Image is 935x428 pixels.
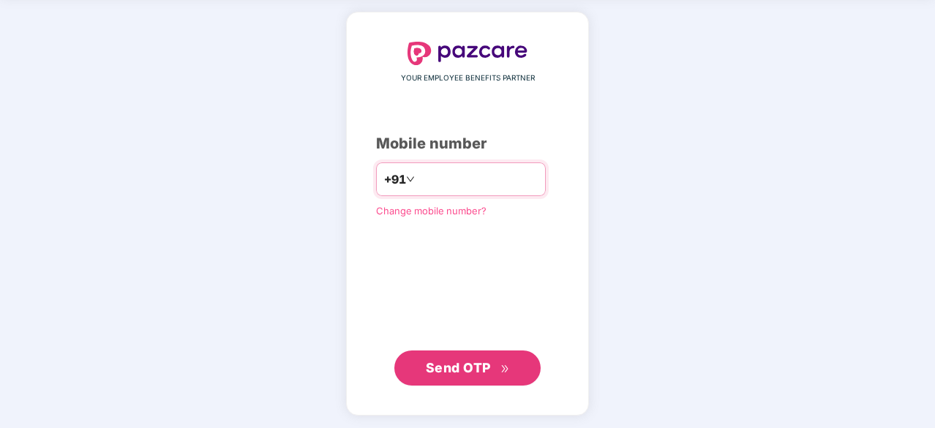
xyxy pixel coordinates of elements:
span: Send OTP [426,360,491,375]
a: Change mobile number? [376,205,487,217]
div: Mobile number [376,132,559,155]
span: down [406,175,415,184]
span: double-right [500,364,510,374]
img: logo [408,42,527,65]
button: Send OTPdouble-right [394,350,541,386]
span: YOUR EMPLOYEE BENEFITS PARTNER [401,72,535,84]
span: +91 [384,170,406,189]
